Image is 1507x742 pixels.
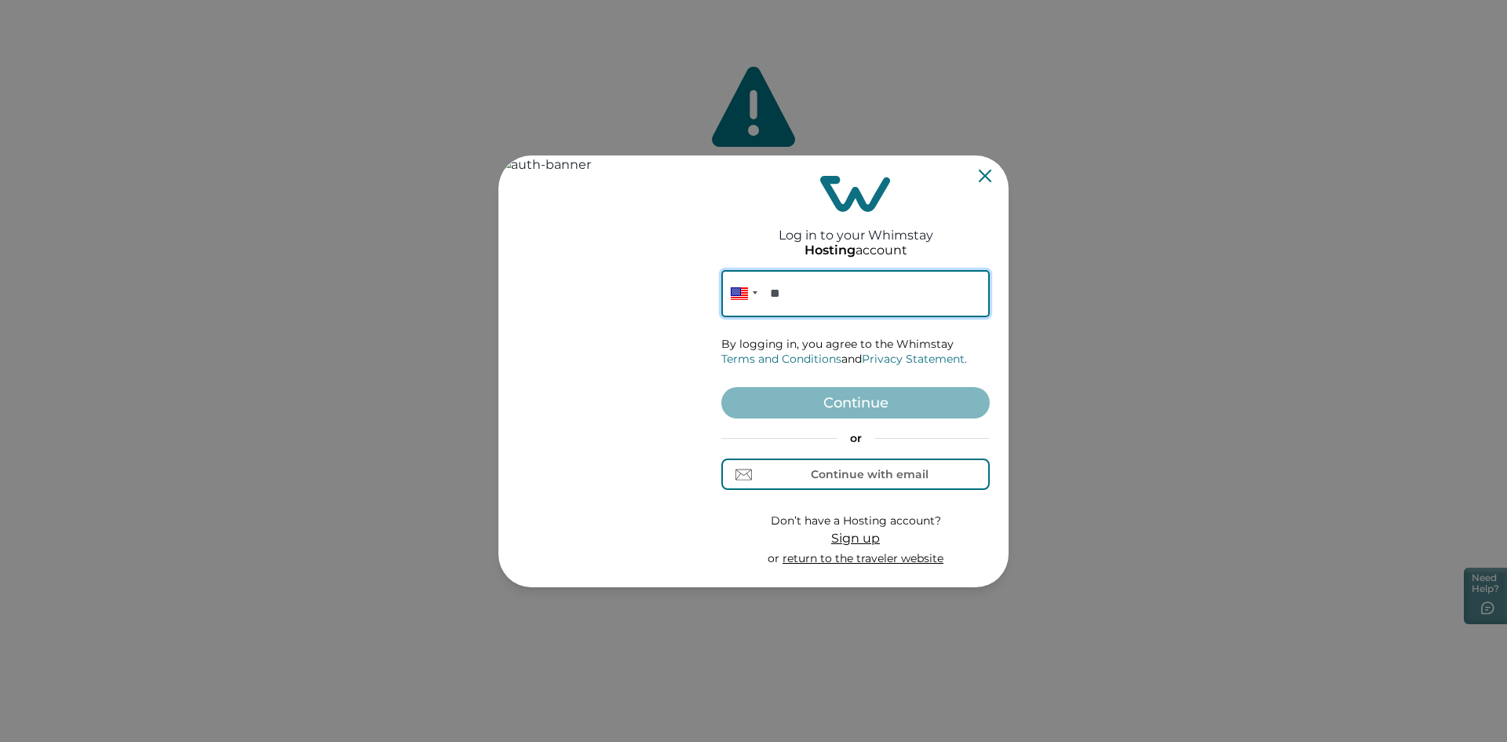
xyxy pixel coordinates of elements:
a: Privacy Statement. [862,352,967,366]
div: Continue with email [811,468,929,481]
p: Hosting [805,243,856,258]
p: Don’t have a Hosting account? [768,514,943,529]
div: United States: + 1 [721,270,762,317]
p: account [805,243,907,258]
p: or [768,551,943,567]
a: return to the traveler website [783,551,943,565]
img: auth-banner [498,155,702,587]
button: Continue [721,387,990,419]
h2: Log in to your Whimstay [779,212,933,243]
button: Continue with email [721,459,990,490]
p: or [721,431,990,447]
a: Terms and Conditions [721,352,841,366]
img: login-logo [820,176,891,212]
p: By logging in, you agree to the Whimstay and [721,337,990,367]
span: Sign up [831,531,880,546]
button: Close [979,170,991,182]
